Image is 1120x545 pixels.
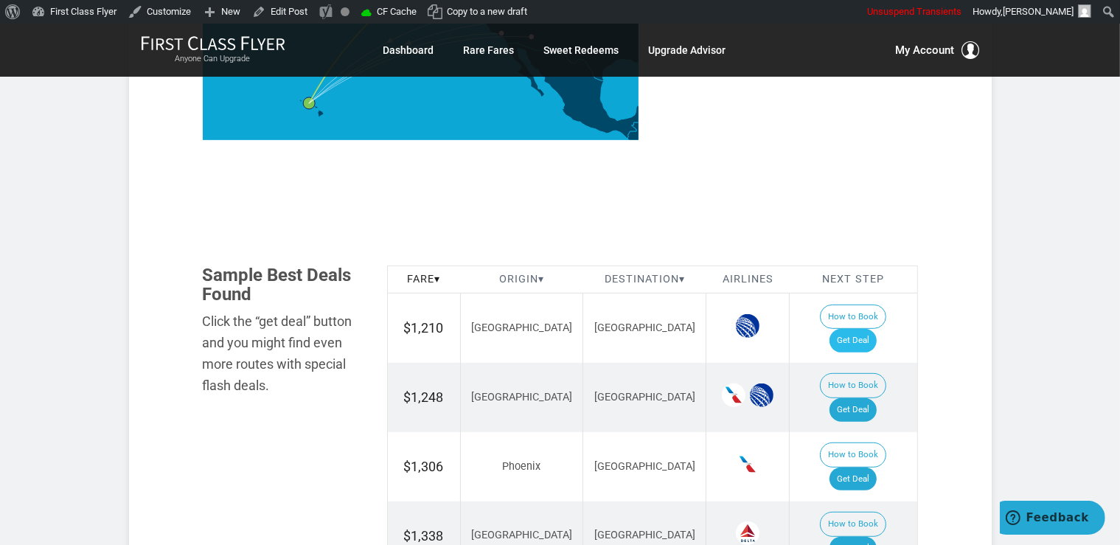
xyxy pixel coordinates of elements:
[471,391,572,403] span: [GEOGRAPHIC_DATA]
[538,273,544,285] span: ▾
[790,265,917,294] th: Next Step
[820,305,886,330] button: How to Book
[387,265,460,294] th: Fare
[141,35,285,65] a: First Class FlyerAnyone Can Upgrade
[820,442,886,468] button: How to Book
[829,329,877,353] a: Get Deal
[722,383,745,407] span: American Airlines
[829,398,877,422] a: Get Deal
[594,391,695,403] span: [GEOGRAPHIC_DATA]
[706,265,790,294] th: Airlines
[404,320,444,336] span: $1,210
[820,373,886,398] button: How to Book
[460,265,583,294] th: Origin
[1003,6,1074,17] span: [PERSON_NAME]
[502,460,540,473] span: Phoenix
[829,468,877,491] a: Get Deal
[649,37,726,63] a: Upgrade Advisor
[203,311,365,396] div: Click the “get deal” button and you might find even more routes with special flash deals.
[464,37,515,63] a: Rare Fares
[471,529,572,541] span: [GEOGRAPHIC_DATA]
[434,273,440,285] span: ▾
[736,453,759,476] span: American Airlines
[1000,501,1105,538] iframe: Opens a widget where you can find more information
[820,512,886,537] button: How to Book
[544,37,619,63] a: Sweet Redeems
[896,41,955,59] span: My Account
[896,41,980,59] button: My Account
[404,459,444,474] span: $1,306
[507,43,654,139] path: Mexico
[383,37,434,63] a: Dashboard
[594,322,695,334] span: [GEOGRAPHIC_DATA]
[679,273,685,285] span: ▾
[594,529,695,541] span: [GEOGRAPHIC_DATA]
[303,97,324,109] g: Honolulu
[404,528,444,544] span: $1,338
[203,265,365,305] h3: Sample Best Deals Found
[736,314,759,338] span: United
[471,322,572,334] span: [GEOGRAPHIC_DATA]
[867,6,961,17] span: Unsuspend Transients
[736,521,759,545] span: Delta Airlines
[404,389,444,405] span: $1,248
[141,54,285,64] small: Anyone Can Upgrade
[594,460,695,473] span: [GEOGRAPHIC_DATA]
[583,265,706,294] th: Destination
[141,35,285,51] img: First Class Flyer
[628,122,647,143] path: Guatemala
[750,383,773,407] span: United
